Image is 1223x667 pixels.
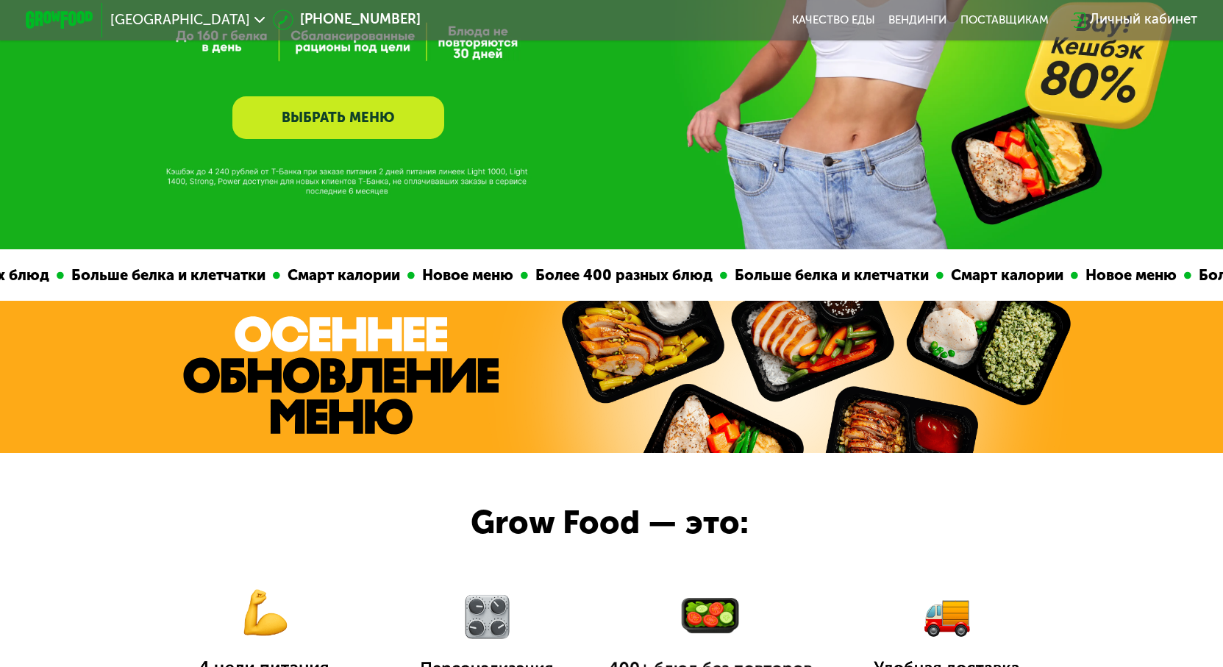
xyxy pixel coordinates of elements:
a: ВЫБРАТЬ МЕНЮ [232,96,444,139]
div: Смарт калории [399,264,527,287]
div: Grow Food — это: [471,499,795,548]
div: Больше белка и клетчатки [846,264,1055,287]
a: [PHONE_NUMBER] [273,10,421,30]
div: Более 400 разных блюд [647,264,839,287]
a: Вендинги [888,13,946,26]
div: Личный кабинет [1090,10,1197,30]
span: [GEOGRAPHIC_DATA] [110,13,250,26]
div: Смарт калории [1063,264,1190,287]
div: Новое меню [534,264,640,287]
div: поставщикам [960,13,1049,26]
a: Качество еды [792,13,875,26]
div: Больше белка и клетчатки [183,264,392,287]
